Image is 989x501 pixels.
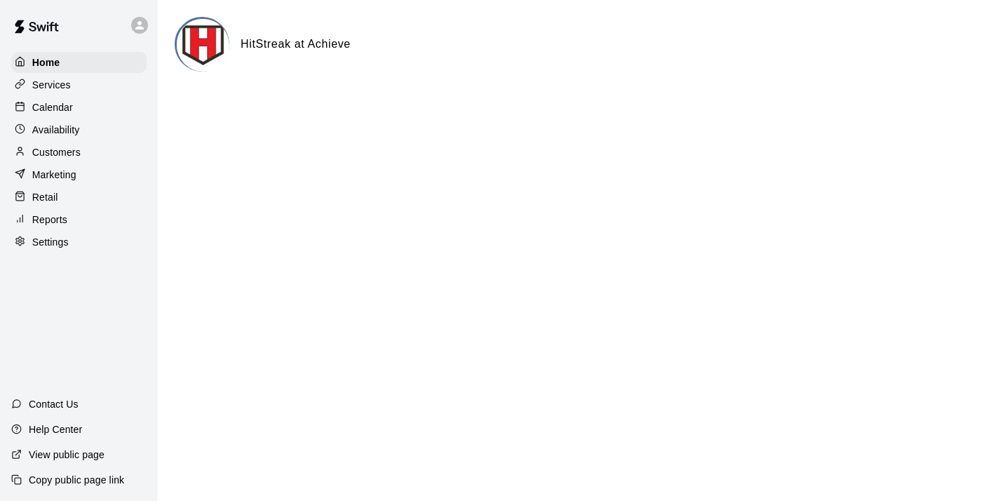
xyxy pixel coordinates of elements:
p: Availability [32,123,80,137]
p: Settings [32,235,69,249]
p: Calendar [32,100,73,114]
p: Copy public page link [29,473,124,487]
a: Home [11,52,147,73]
p: Reports [32,213,67,227]
h6: HitStreak at Achieve [241,35,351,53]
a: Retail [11,187,147,208]
a: Marketing [11,164,147,185]
a: Settings [11,232,147,253]
p: Customers [32,145,81,159]
p: Services [32,78,71,92]
p: Retail [32,190,58,204]
a: Customers [11,142,147,163]
a: Services [11,74,147,95]
a: Reports [11,209,147,230]
p: Contact Us [29,397,79,411]
p: Home [32,55,60,69]
img: HitStreak at Achieve logo [177,19,229,72]
p: View public page [29,448,105,462]
a: Availability [11,119,147,140]
p: Help Center [29,422,82,436]
a: Calendar [11,97,147,118]
p: Marketing [32,168,76,182]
